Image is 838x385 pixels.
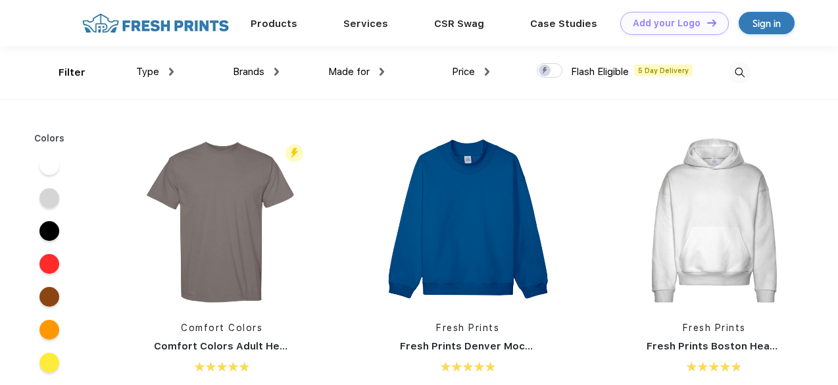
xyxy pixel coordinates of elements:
div: Colors [24,132,75,145]
a: Sign in [739,12,795,34]
span: Made for [328,66,370,78]
a: Products [251,18,297,30]
img: fo%20logo%202.webp [78,12,233,35]
span: 5 Day Delivery [634,64,693,76]
span: Flash Eligible [571,66,629,78]
img: func=resize&h=266 [627,133,802,308]
img: func=resize&h=266 [134,133,309,308]
img: dropdown.png [169,68,174,76]
a: Fresh Prints Denver Mock Neck Heavyweight Sweatshirt [400,340,685,352]
span: Brands [233,66,264,78]
a: Fresh Prints [683,322,746,333]
img: dropdown.png [380,68,384,76]
div: Filter [59,65,86,80]
img: flash_active_toggle.svg [285,144,303,162]
div: Sign in [752,16,781,31]
a: Fresh Prints [436,322,499,333]
span: Type [136,66,159,78]
a: Comfort Colors Adult Heavyweight T-Shirt [154,340,369,352]
img: dropdown.png [485,68,489,76]
div: Add your Logo [633,18,701,29]
img: DT [707,19,716,26]
img: desktop_search.svg [729,62,751,84]
span: Price [452,66,475,78]
img: dropdown.png [274,68,279,76]
img: func=resize&h=266 [380,133,555,308]
a: Comfort Colors [181,322,262,333]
